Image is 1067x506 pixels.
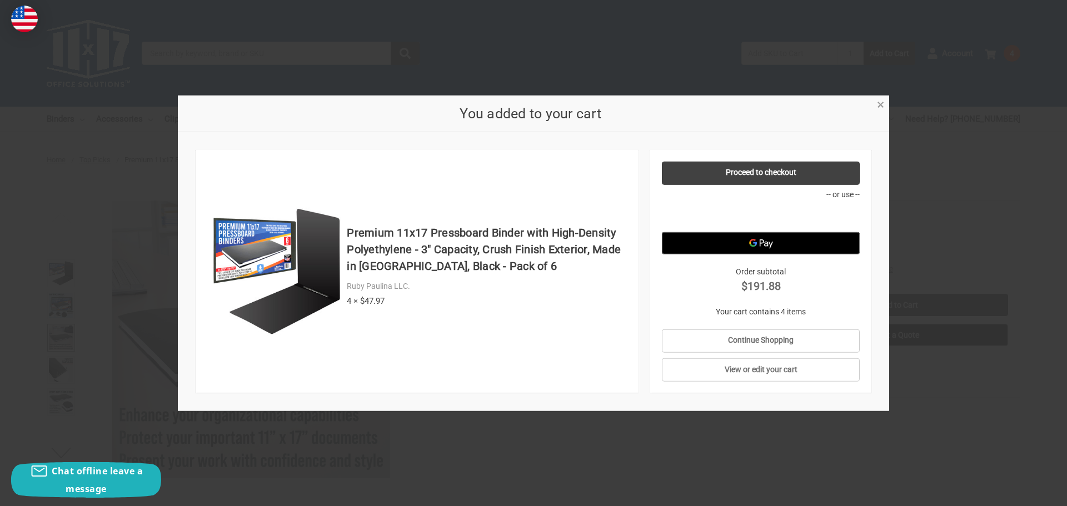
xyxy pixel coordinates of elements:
img: duty and tax information for United States [11,6,38,32]
p: Your cart contains 4 items [662,305,860,317]
a: View or edit your cart [662,358,860,382]
h2: You added to your cart [196,103,866,124]
div: 4 × $47.97 [347,294,627,307]
button: Chat offline leave a message [11,462,161,498]
span: Chat offline leave a message [52,465,143,495]
p: -- or use -- [662,188,860,200]
span: × [877,97,884,113]
a: Continue Shopping [662,329,860,352]
iframe: PayPal-paypal [662,204,860,226]
h4: Premium 11x17 Pressboard Binder with High-Density Polyethylene - 3" Capacity, Crush Finish Exteri... [347,224,627,274]
img: Premium 11x17 Pressboard Binder with High-Density Polyethylene - 3" Capacity, Crush Finish Exteri... [213,207,341,335]
strong: $191.88 [662,277,860,294]
div: Order subtotal [662,265,860,294]
button: Google Pay [662,232,860,254]
a: Close [875,98,886,109]
div: Ruby Paulina LLC. [347,280,627,292]
a: Proceed to checkout [662,161,860,184]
